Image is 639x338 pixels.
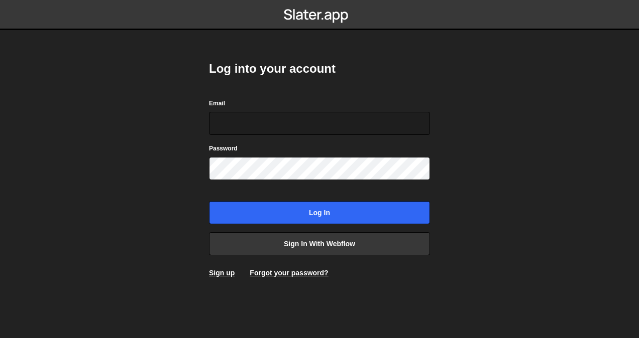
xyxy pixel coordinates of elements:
input: Log in [209,201,430,224]
label: Password [209,143,238,153]
h2: Log into your account [209,61,430,77]
a: Sign up [209,269,235,277]
a: Forgot your password? [250,269,328,277]
a: Sign in with Webflow [209,232,430,255]
label: Email [209,98,225,108]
